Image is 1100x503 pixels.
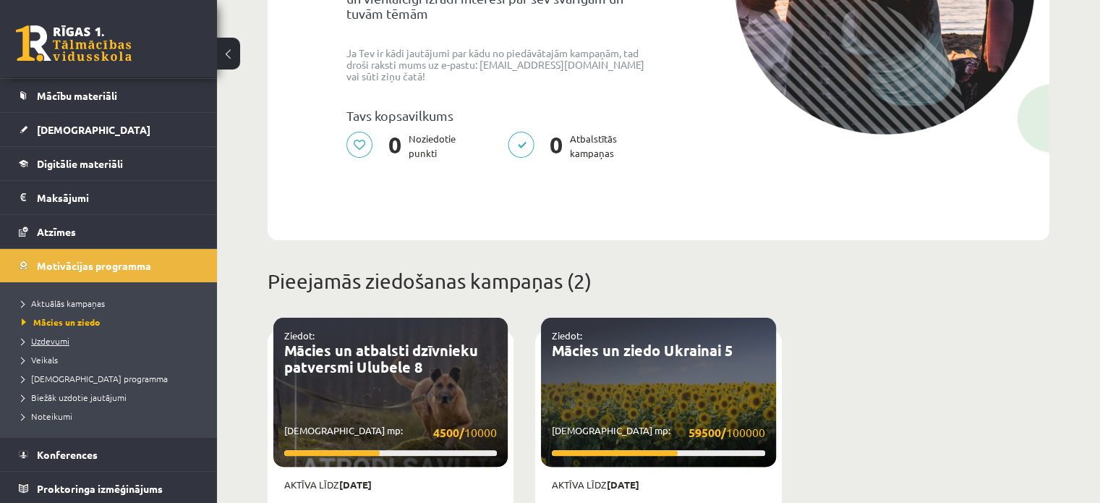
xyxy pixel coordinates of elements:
[22,373,168,384] span: [DEMOGRAPHIC_DATA] programma
[22,335,69,347] span: Uzdevumi
[19,438,199,471] a: Konferences
[19,79,199,112] a: Mācību materiāli
[542,132,570,161] span: 0
[22,372,202,385] a: [DEMOGRAPHIC_DATA] programma
[552,329,582,342] a: Ziedot:
[284,341,478,376] a: Mācies un atbalsti dzīvnieku patversmi Ulubele 8
[37,225,76,238] span: Atzīmes
[284,423,497,441] p: [DEMOGRAPHIC_DATA] mp:
[346,47,647,82] p: Ja Tev ir kādi jautājumi par kādu no piedāvātajām kampaņām, tad droši raksti mums uz e-pastu: [EM...
[688,425,726,440] strong: 59500/
[284,329,315,342] a: Ziedot:
[37,482,163,495] span: Proktoringa izmēģinājums
[346,108,647,123] p: Tavs kopsavilkums
[22,334,202,347] a: Uzdevumi
[552,423,764,441] p: [DEMOGRAPHIC_DATA] mp:
[22,410,72,422] span: Noteikumi
[381,132,409,161] span: 0
[433,425,464,440] strong: 4500/
[19,147,199,180] a: Digitālie materiāli
[22,354,58,365] span: Veikals
[552,478,764,492] p: Aktīva līdz
[284,478,497,492] p: Aktīva līdz
[22,410,202,423] a: Noteikumi
[19,249,199,282] a: Motivācijas programma
[688,423,765,441] span: 100000
[19,215,199,248] a: Atzīmes
[607,478,639,491] strong: [DATE]
[16,25,132,62] a: Rīgas 1. Tālmācības vidusskola
[37,259,151,272] span: Motivācijas programma
[552,341,733,360] a: Mācies un ziedo Ukrainai 5
[37,448,98,461] span: Konferences
[37,123,150,136] span: [DEMOGRAPHIC_DATA]
[346,132,464,161] p: Noziedotie punkti
[37,181,199,214] legend: Maksājumi
[22,353,202,366] a: Veikals
[19,181,199,214] a: Maksājumi
[22,316,100,328] span: Mācies un ziedo
[22,297,202,310] a: Aktuālās kampaņas
[37,157,123,170] span: Digitālie materiāli
[37,89,117,102] span: Mācību materiāli
[22,392,127,403] span: Biežāk uzdotie jautājumi
[433,423,497,441] span: 10000
[19,113,199,146] a: [DEMOGRAPHIC_DATA]
[22,297,105,309] span: Aktuālās kampaņas
[268,266,1049,297] p: Pieejamās ziedošanas kampaņas (2)
[22,391,202,404] a: Biežāk uzdotie jautājumi
[339,478,372,491] strong: [DATE]
[508,132,626,161] p: Atbalstītās kampaņas
[22,316,202,329] a: Mācies un ziedo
